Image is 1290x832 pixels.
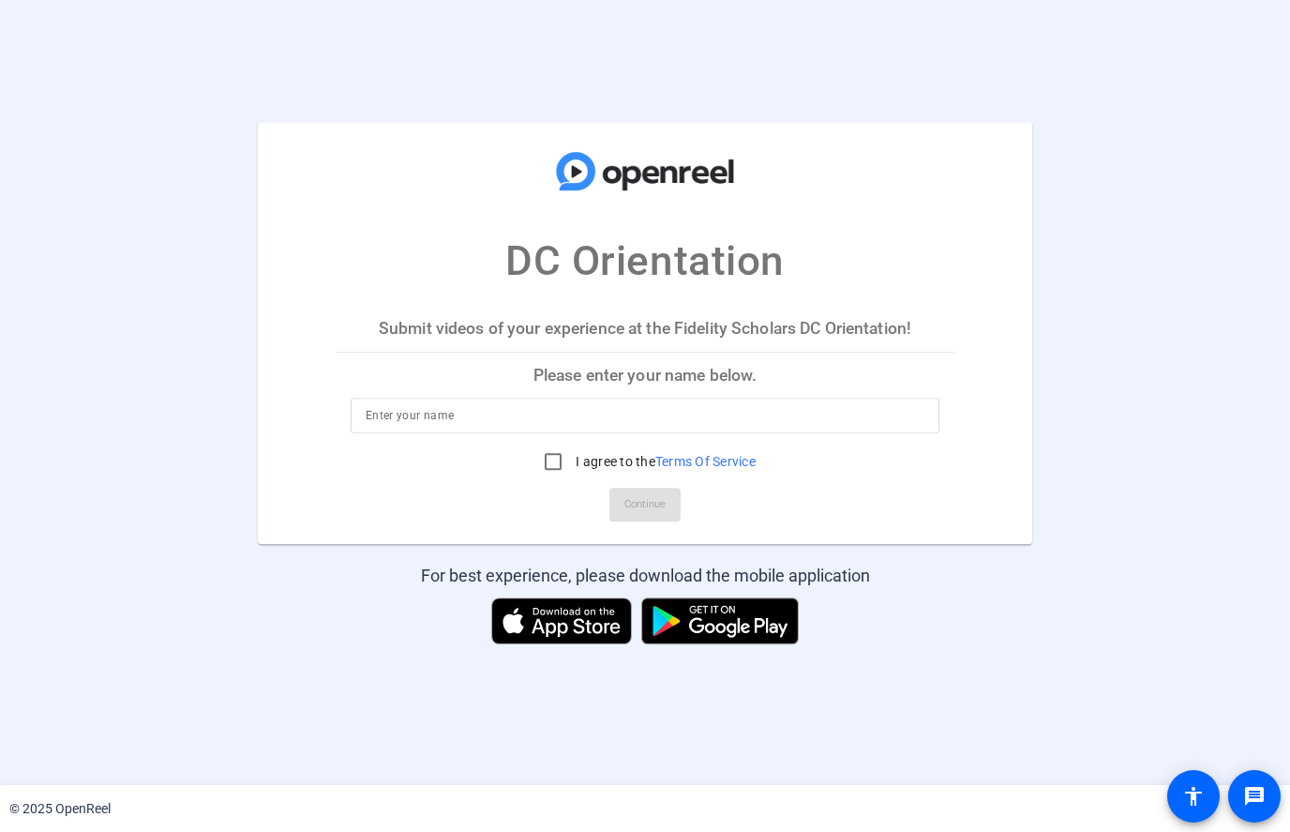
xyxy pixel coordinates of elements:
div: © 2025 OpenReel [9,799,111,819]
a: Terms Of Service [655,454,756,469]
p: DC Orientation [505,231,785,293]
label: I agree to the [572,452,756,471]
mat-icon: message [1243,785,1266,808]
p: Submit videos of your experience at the Fidelity Scholars DC Orientation! [336,307,955,352]
img: company-logo [551,141,739,203]
img: Download on the App Store [491,598,632,644]
input: Enter your name [366,404,925,427]
mat-icon: accessibility [1182,785,1205,808]
img: Get it on Google Play [641,598,799,644]
div: For best experience, please download the mobile application [421,563,870,588]
p: Please enter your name below. [336,353,955,398]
